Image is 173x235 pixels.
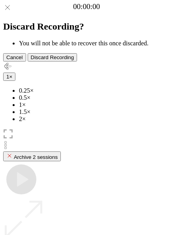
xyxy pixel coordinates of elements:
li: 2× [19,116,170,123]
span: 1 [6,74,9,80]
button: Discard Recording [28,53,77,62]
li: You will not be able to recover this once discarded. [19,40,170,47]
div: Archive 2 sessions [6,153,58,160]
h2: Discard Recording? [3,21,170,32]
li: 0.25× [19,87,170,94]
button: 1× [3,73,15,81]
a: 00:00:00 [73,2,100,11]
button: Archive 2 sessions [3,151,61,161]
li: 1× [19,101,170,108]
li: 1.5× [19,108,170,116]
button: Cancel [3,53,26,62]
li: 0.5× [19,94,170,101]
